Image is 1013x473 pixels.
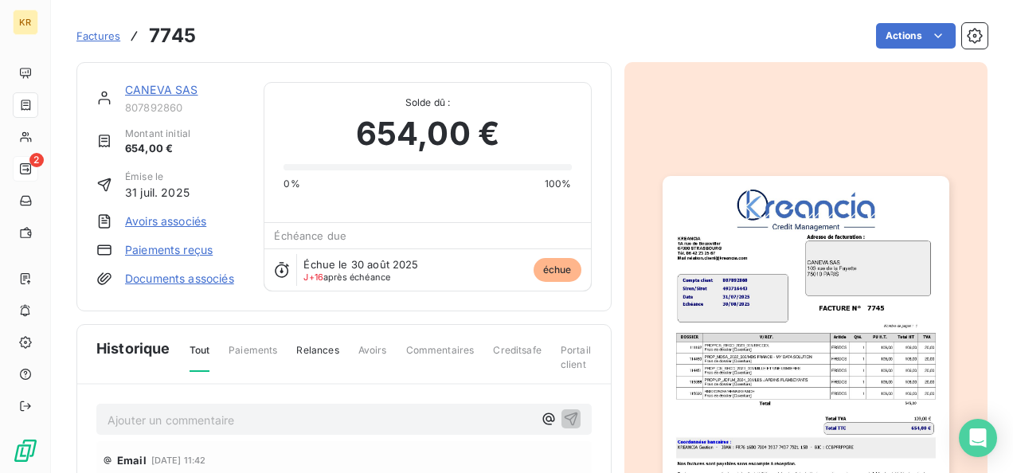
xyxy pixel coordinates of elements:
[96,338,170,359] span: Historique
[303,272,390,282] span: après échéance
[561,343,592,385] span: Portail client
[274,229,346,242] span: Échéance due
[229,343,277,370] span: Paiements
[76,28,120,44] a: Factures
[356,110,499,158] span: 654,00 €
[125,170,190,184] span: Émise le
[303,272,323,283] span: J+16
[149,21,196,50] h3: 7745
[125,184,190,201] span: 31 juil. 2025
[545,177,572,191] span: 100%
[406,343,475,370] span: Commentaires
[493,343,542,370] span: Creditsafe
[876,23,956,49] button: Actions
[125,127,190,141] span: Montant initial
[125,101,244,114] span: 807892860
[125,271,234,287] a: Documents associés
[117,454,147,467] span: Email
[125,141,190,157] span: 654,00 €
[151,455,206,465] span: [DATE] 11:42
[534,258,581,282] span: échue
[125,242,213,258] a: Paiements reçus
[190,343,210,372] span: Tout
[284,177,299,191] span: 0%
[296,343,338,370] span: Relances
[13,438,38,463] img: Logo LeanPay
[959,419,997,457] div: Open Intercom Messenger
[76,29,120,42] span: Factures
[13,10,38,35] div: KR
[125,213,206,229] a: Avoirs associés
[303,258,418,271] span: Échue le 30 août 2025
[284,96,571,110] span: Solde dû :
[125,83,198,96] a: CANEVA SAS
[29,153,44,167] span: 2
[358,343,387,370] span: Avoirs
